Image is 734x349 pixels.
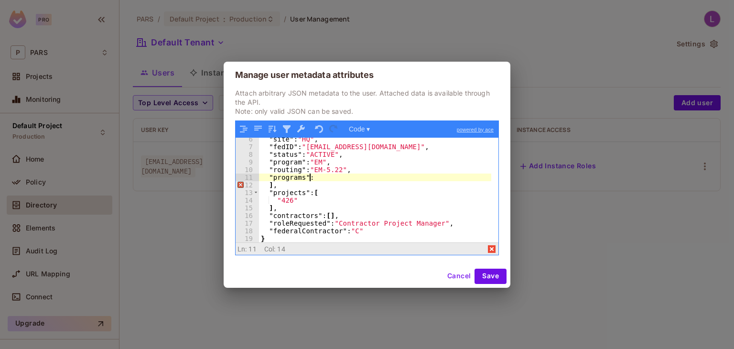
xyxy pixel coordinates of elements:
button: Redo (Ctrl+Shift+Z) [327,123,340,135]
div: 11 [236,174,259,181]
div: 19 [236,235,259,242]
h2: Manage user metadata attributes [224,62,510,88]
div: 12 [236,181,259,189]
a: powered by ace [452,121,498,138]
div: 18 [236,227,259,235]
span: 11 [248,245,256,253]
div: 6 [236,135,259,143]
span: Ln: [237,245,247,253]
div: 10 [236,166,259,174]
button: Save [475,269,507,284]
button: Filter, sort, or transform contents [281,123,293,135]
button: Compact JSON data, remove all whitespaces (Ctrl+Shift+I) [252,123,264,135]
div: 15 [236,204,259,212]
div: 13 [236,189,259,196]
button: Cancel [443,269,475,284]
div: 8 [236,151,259,158]
span: parse error on line 11 [486,243,498,255]
button: Sort contents [266,123,279,135]
span: Col: [264,245,276,253]
div: 9 [236,158,259,166]
div: 14 [236,196,259,204]
div: 7 [236,143,259,151]
button: Code ▾ [345,123,373,135]
button: Undo last action (Ctrl+Z) [313,123,325,135]
div: 17 [236,219,259,227]
button: Repair JSON: fix quotes and escape characters, remove comments and JSONP notation, turn JavaScrip... [295,123,307,135]
button: Format JSON data, with proper indentation and line feeds (Ctrl+I) [237,123,250,135]
div: 16 [236,212,259,219]
p: Attach arbitrary JSON metadata to the user. Attached data is available through the API. Note: onl... [235,88,499,116]
span: 14 [277,245,285,253]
